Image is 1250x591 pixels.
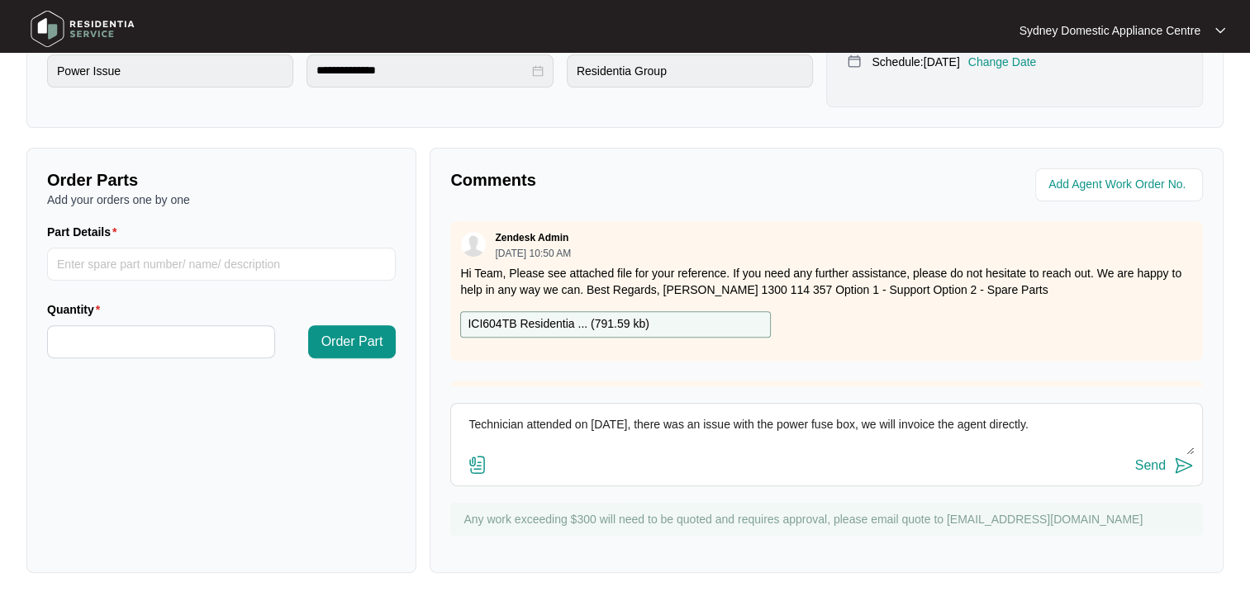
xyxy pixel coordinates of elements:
[1048,175,1193,195] input: Add Agent Work Order No.
[468,455,487,475] img: file-attachment-doc.svg
[47,301,107,318] label: Quantity
[1019,22,1200,39] p: Sydney Domestic Appliance Centre
[1135,455,1194,477] button: Send
[567,54,813,87] input: Purchased From
[47,191,396,208] p: Add your orders one by one
[495,248,571,258] p: [DATE] 10:50 AM
[47,168,396,191] p: Order Parts
[461,232,486,257] img: user.svg
[25,4,140,54] img: residentia service logo
[495,231,568,244] p: Zendesk Admin
[872,54,959,70] p: Schedule: [DATE]
[316,62,528,79] input: Date Purchased
[1135,458,1166,473] div: Send
[308,325,397,358] button: Order Part
[1174,456,1194,475] img: send-icon.svg
[47,248,396,281] input: Part Details
[1215,26,1225,35] img: dropdown arrow
[47,224,124,240] label: Part Details
[468,315,649,333] p: ICI604TB Residentia ... ( 791.59 kb )
[450,168,815,191] p: Comments
[968,54,1037,70] p: Change Date
[48,326,274,357] input: Quantity
[321,332,383,352] span: Order Part
[459,412,1194,455] textarea: Technician attended on [DATE], there was an issue with the power fuse box, we will invoice the ag...
[847,54,862,69] img: map-pin
[460,265,1193,298] p: Hi Team, Please see attached file for your reference. If you need any further assistance, please ...
[47,54,293,87] input: Product Fault or Query
[463,511,1195,527] p: Any work exceeding $300 will need to be quoted and requires approval, please email quote to [EMAI...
